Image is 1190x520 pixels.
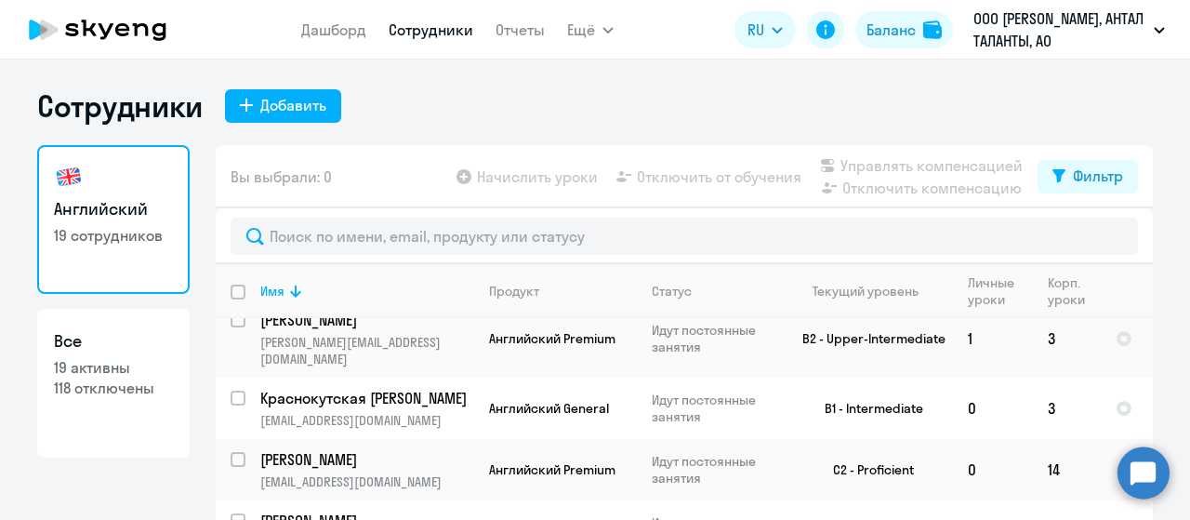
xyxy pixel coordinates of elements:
[260,412,473,429] p: [EMAIL_ADDRESS][DOMAIN_NAME]
[734,11,796,48] button: RU
[953,300,1033,378] td: 1
[780,378,953,439] td: B1 - Intermediate
[37,87,203,125] h1: Сотрудники
[652,283,692,300] div: Статус
[780,439,953,500] td: C2 - Proficient
[489,461,615,478] span: Английский Premium
[301,20,366,39] a: Дашборд
[225,89,341,123] button: Добавить
[489,400,609,417] span: Английский General
[1033,300,1101,378] td: 3
[231,218,1138,255] input: Поиск по имени, email, продукту или статусу
[260,334,473,367] p: [PERSON_NAME][EMAIL_ADDRESS][DOMAIN_NAME]
[795,283,952,300] div: Текущий уровень
[968,274,1032,308] div: Личные уроки
[260,449,470,470] p: [PERSON_NAME]
[747,19,764,41] span: RU
[953,378,1033,439] td: 0
[260,310,473,330] a: [PERSON_NAME]
[231,166,332,188] span: Вы выбрали: 0
[489,330,615,347] span: Английский Premium
[652,453,779,487] p: Идут постоянные занятия
[54,357,173,378] p: 19 активны
[260,388,473,408] a: Краснокутская [PERSON_NAME]
[54,225,173,246] p: 19 сотрудников
[260,473,473,490] p: [EMAIL_ADDRESS][DOMAIN_NAME]
[780,300,953,378] td: B2 - Upper-Intermediate
[1033,378,1101,439] td: 3
[813,283,919,300] div: Текущий уровень
[652,392,779,425] p: Идут постоянные занятия
[54,378,173,398] p: 118 отключены
[260,449,473,470] a: [PERSON_NAME]
[1033,439,1101,500] td: 14
[923,20,942,39] img: balance
[37,145,190,294] a: Английский19 сотрудников
[567,11,614,48] button: Ещё
[953,439,1033,500] td: 0
[652,322,779,355] p: Идут постоянные занятия
[1048,274,1100,308] div: Корп. уроки
[54,162,84,192] img: english
[37,309,190,458] a: Все19 активны118 отключены
[1073,165,1123,187] div: Фильтр
[260,283,473,300] div: Имя
[964,7,1174,52] button: ООО [PERSON_NAME], АНТАЛ ТАЛАНТЫ, АО
[54,329,173,353] h3: Все
[260,94,326,116] div: Добавить
[54,197,173,221] h3: Английский
[489,283,539,300] div: Продукт
[567,19,595,41] span: Ещё
[496,20,545,39] a: Отчеты
[855,11,953,48] button: Балансbalance
[260,388,470,408] p: Краснокутская [PERSON_NAME]
[260,283,284,300] div: Имя
[973,7,1146,52] p: ООО [PERSON_NAME], АНТАЛ ТАЛАНТЫ, АО
[260,310,470,330] p: [PERSON_NAME]
[389,20,473,39] a: Сотрудники
[866,19,916,41] div: Баланс
[1038,160,1138,193] button: Фильтр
